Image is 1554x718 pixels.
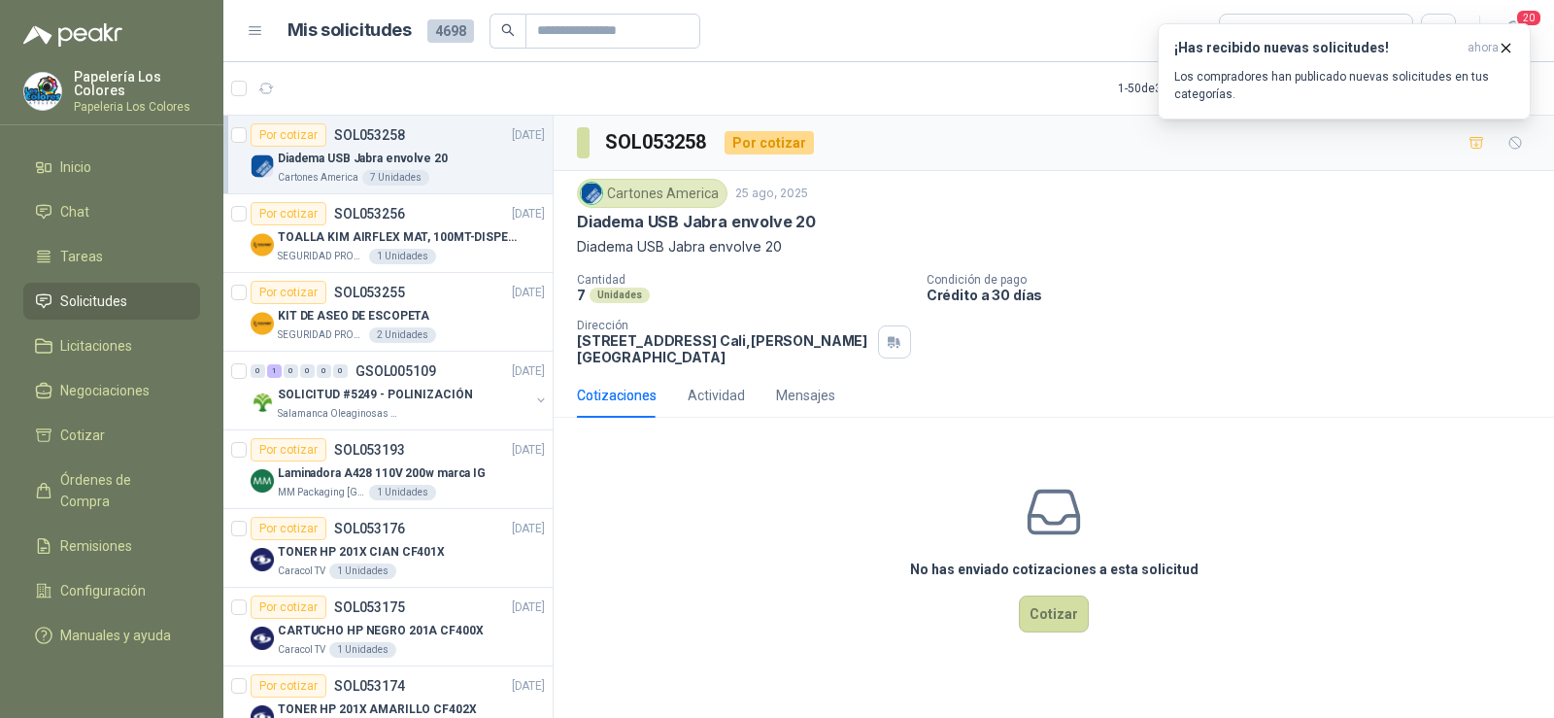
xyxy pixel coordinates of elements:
p: [DATE] [512,205,545,223]
a: Configuración [23,572,200,609]
p: Diadema USB Jabra envolve 20 [577,212,816,232]
div: 0 [251,364,265,378]
div: Todas [1232,20,1272,42]
p: TONER HP 201X CIAN CF401X [278,543,445,562]
span: Órdenes de Compra [60,469,182,512]
img: Company Logo [251,312,274,335]
span: Negociaciones [60,380,150,401]
p: Caracol TV [278,642,325,658]
span: Solicitudes [60,291,127,312]
a: Remisiones [23,528,200,564]
p: SOL053258 [334,128,405,142]
p: [DATE] [512,520,545,538]
p: SOLICITUD #5249 - POLINIZACIÓN [278,386,472,404]
span: Tareas [60,246,103,267]
div: Cotizaciones [577,385,657,406]
a: Tareas [23,238,200,275]
p: GSOL005109 [355,364,436,378]
p: Papeleria Los Colores [74,101,200,113]
span: Remisiones [60,535,132,557]
div: 7 Unidades [362,170,429,186]
img: Company Logo [581,183,602,204]
span: Configuración [60,580,146,601]
img: Company Logo [24,73,61,110]
p: 25 ago, 2025 [735,185,808,203]
p: SEGURIDAD PROVISER LTDA [278,327,365,343]
p: TOALLA KIM AIRFLEX MAT, 100MT-DISPENSADOR- caja x6 [278,228,520,247]
a: Licitaciones [23,327,200,364]
div: 0 [333,364,348,378]
p: [DATE] [512,362,545,381]
p: Cantidad [577,273,911,287]
p: Crédito a 30 días [927,287,1546,303]
div: Mensajes [776,385,835,406]
p: [DATE] [512,284,545,302]
a: Por cotizarSOL053255[DATE] Company LogoKIT DE ASEO DE ESCOPETASEGURIDAD PROVISER LTDA2 Unidades [223,273,553,352]
p: [DATE] [512,598,545,617]
button: ¡Has recibido nuevas solicitudes!ahora Los compradores han publicado nuevas solicitudes en tus ca... [1158,23,1531,120]
img: Company Logo [251,627,274,650]
img: Company Logo [251,469,274,493]
h3: No has enviado cotizaciones a esta solicitud [910,559,1199,580]
p: [DATE] [512,677,545,696]
p: KIT DE ASEO DE ESCOPETA [278,307,429,325]
a: Por cotizarSOL053176[DATE] Company LogoTONER HP 201X CIAN CF401XCaracol TV1 Unidades [223,509,553,588]
div: 1 Unidades [369,485,436,500]
div: 0 [284,364,298,378]
p: 7 [577,287,586,303]
p: Salamanca Oleaginosas SAS [278,406,400,422]
button: Cotizar [1019,596,1089,633]
a: Por cotizarSOL053258[DATE] Company LogoDiadema USB Jabra envolve 20Cartones America7 Unidades [223,116,553,194]
img: Logo peakr [23,23,122,47]
div: 1 [267,364,282,378]
p: SOL053255 [334,286,405,299]
p: SOL053176 [334,522,405,535]
div: 1 Unidades [329,642,396,658]
p: Dirección [577,319,870,332]
div: 2 Unidades [369,327,436,343]
div: Por cotizar [251,123,326,147]
span: Chat [60,201,89,222]
div: Por cotizar [251,517,326,540]
p: SOL053193 [334,443,405,457]
img: Company Logo [251,391,274,414]
p: [DATE] [512,126,545,145]
span: Cotizar [60,425,105,446]
div: 0 [317,364,331,378]
div: Cartones America [577,179,727,208]
p: Laminadora A428 110V 200w marca IG [278,464,486,483]
div: Actividad [688,385,745,406]
div: Por cotizar [251,438,326,462]
p: [DATE] [512,441,545,460]
p: Cartones America [278,170,358,186]
h1: Mis solicitudes [287,17,412,45]
span: Manuales y ayuda [60,625,171,646]
p: MM Packaging [GEOGRAPHIC_DATA] [278,485,365,500]
div: 1 - 50 de 3037 [1118,73,1244,104]
a: Manuales y ayuda [23,617,200,654]
span: Licitaciones [60,335,132,357]
div: Por cotizar [251,596,326,619]
div: Unidades [590,288,650,303]
a: Solicitudes [23,283,200,320]
a: Chat [23,193,200,230]
div: Por cotizar [251,674,326,698]
div: 1 Unidades [329,564,396,579]
span: 4698 [427,19,474,43]
span: Inicio [60,156,91,178]
span: 20 [1515,9,1542,27]
span: search [501,23,515,37]
a: Órdenes de Compra [23,462,200,520]
p: Diadema USB Jabra envolve 20 [278,150,448,168]
p: [STREET_ADDRESS] Cali , [PERSON_NAME][GEOGRAPHIC_DATA] [577,332,870,365]
p: SOL053256 [334,207,405,221]
a: Cotizar [23,417,200,454]
div: Por cotizar [251,202,326,225]
a: Negociaciones [23,372,200,409]
img: Company Logo [251,548,274,571]
p: CARTUCHO HP NEGRO 201A CF400X [278,622,484,640]
p: SOL053175 [334,600,405,614]
a: 0 1 0 0 0 0 GSOL005109[DATE] Company LogoSOLICITUD #5249 - POLINIZACIÓNSalamanca Oleaginosas SAS [251,359,549,422]
p: Los compradores han publicado nuevas solicitudes en tus categorías. [1174,68,1514,103]
a: Por cotizarSOL053193[DATE] Company LogoLaminadora A428 110V 200w marca IGMM Packaging [GEOGRAPHIC... [223,430,553,509]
